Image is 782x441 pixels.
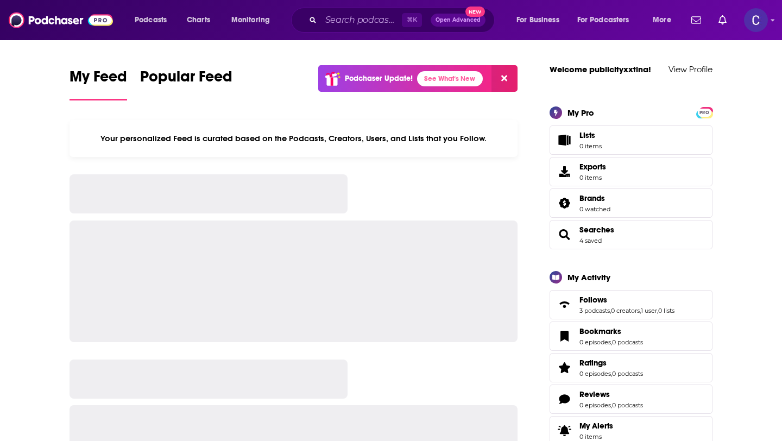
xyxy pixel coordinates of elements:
[579,433,613,440] span: 0 items
[187,12,210,28] span: Charts
[550,64,651,74] a: Welcome publicityxxtina!
[550,125,712,155] a: Lists
[579,193,610,203] a: Brands
[553,423,575,438] span: My Alerts
[553,329,575,344] a: Bookmarks
[579,162,606,172] span: Exports
[579,295,607,305] span: Follows
[577,12,629,28] span: For Podcasters
[714,11,731,29] a: Show notifications dropdown
[611,307,640,314] a: 0 creators
[579,237,602,244] a: 4 saved
[436,17,481,23] span: Open Advanced
[70,67,127,92] span: My Feed
[70,67,127,100] a: My Feed
[612,338,643,346] a: 0 podcasts
[127,11,181,29] button: open menu
[417,71,483,86] a: See What's New
[579,421,613,431] span: My Alerts
[402,13,422,27] span: ⌘ K
[611,370,612,377] span: ,
[653,12,671,28] span: More
[224,11,284,29] button: open menu
[550,157,712,186] a: Exports
[550,322,712,351] span: Bookmarks
[579,326,643,336] a: Bookmarks
[657,307,658,314] span: ,
[611,338,612,346] span: ,
[579,193,605,203] span: Brands
[553,297,575,312] a: Follows
[509,11,573,29] button: open menu
[698,108,711,116] a: PRO
[135,12,167,28] span: Podcasts
[140,67,232,100] a: Popular Feed
[641,307,657,314] a: 1 user
[570,11,645,29] button: open menu
[465,7,485,17] span: New
[553,360,575,375] a: Ratings
[579,225,614,235] a: Searches
[70,120,518,157] div: Your personalized Feed is curated based on the Podcasts, Creators, Users, and Lists that you Follow.
[579,130,602,140] span: Lists
[550,220,712,249] span: Searches
[550,353,712,382] span: Ratings
[579,389,643,399] a: Reviews
[431,14,485,27] button: Open AdvancedNew
[579,307,610,314] a: 3 podcasts
[553,133,575,148] span: Lists
[687,11,705,29] a: Show notifications dropdown
[579,326,621,336] span: Bookmarks
[744,8,768,32] button: Show profile menu
[744,8,768,32] span: Logged in as publicityxxtina
[579,370,611,377] a: 0 episodes
[579,295,674,305] a: Follows
[658,307,674,314] a: 0 lists
[553,392,575,407] a: Reviews
[231,12,270,28] span: Monitoring
[553,227,575,242] a: Searches
[553,196,575,211] a: Brands
[579,401,611,409] a: 0 episodes
[321,11,402,29] input: Search podcasts, credits, & more...
[698,109,711,117] span: PRO
[301,8,505,33] div: Search podcasts, credits, & more...
[640,307,641,314] span: ,
[516,12,559,28] span: For Business
[180,11,217,29] a: Charts
[579,358,643,368] a: Ratings
[579,130,595,140] span: Lists
[744,8,768,32] img: User Profile
[669,64,712,74] a: View Profile
[579,358,607,368] span: Ratings
[579,338,611,346] a: 0 episodes
[345,74,413,83] p: Podchaser Update!
[550,188,712,218] span: Brands
[612,370,643,377] a: 0 podcasts
[611,401,612,409] span: ,
[579,205,610,213] a: 0 watched
[140,67,232,92] span: Popular Feed
[567,272,610,282] div: My Activity
[579,174,606,181] span: 0 items
[550,385,712,414] span: Reviews
[610,307,611,314] span: ,
[579,389,610,399] span: Reviews
[9,10,113,30] img: Podchaser - Follow, Share and Rate Podcasts
[612,401,643,409] a: 0 podcasts
[567,108,594,118] div: My Pro
[550,290,712,319] span: Follows
[553,164,575,179] span: Exports
[645,11,685,29] button: open menu
[579,142,602,150] span: 0 items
